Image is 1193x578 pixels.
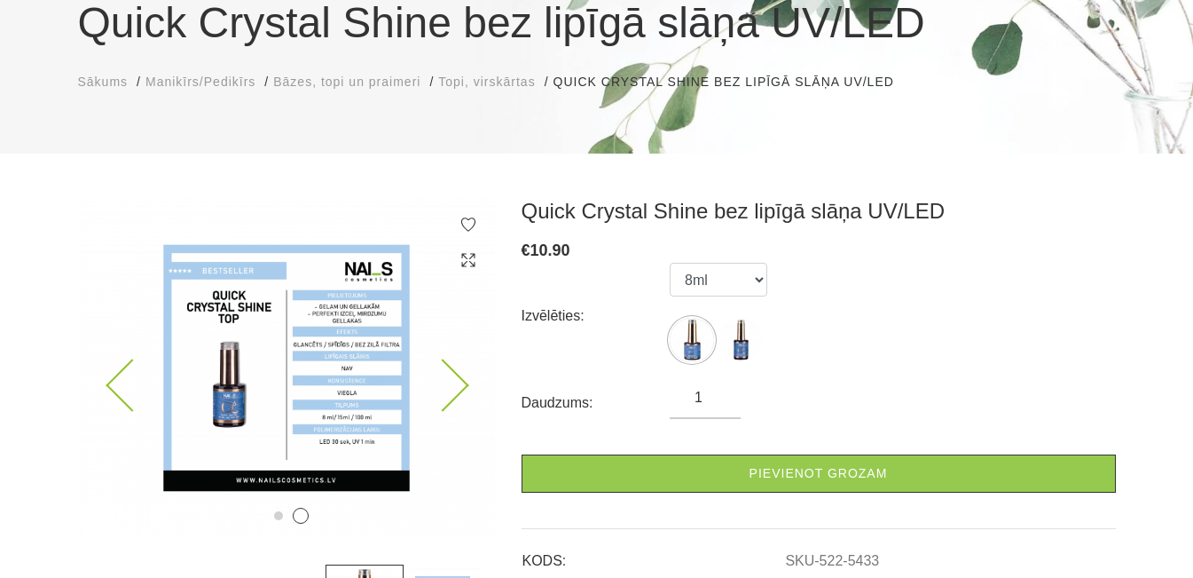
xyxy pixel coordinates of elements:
img: ... [670,318,714,362]
button: 1 of 2 [274,511,283,520]
a: Manikīrs/Pedikīrs [145,73,255,91]
a: Topi, virskārtas [438,73,535,91]
div: Izvēlēties: [522,302,671,330]
span: Bāzes, topi un praimeri [273,75,420,89]
td: KODS: [522,538,785,572]
h3: Quick Crystal Shine bez lipīgā slāņa UV/LED [522,198,1116,225]
span: Sākums [78,75,129,89]
span: Topi, virskārtas [438,75,535,89]
img: ... [78,198,495,538]
a: SKU-522-5433 [785,553,879,569]
a: Pievienot grozam [522,455,1116,493]
a: Bāzes, topi un praimeri [273,73,420,91]
span: € [522,241,530,259]
a: Sākums [78,73,129,91]
img: ... [718,318,763,362]
div: Daudzums: [522,389,671,417]
span: 10.90 [530,241,570,259]
span: Manikīrs/Pedikīrs [145,75,255,89]
button: 2 of 2 [293,508,309,524]
li: Quick Crystal Shine bez lipīgā slāņa UV/LED [553,73,912,91]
